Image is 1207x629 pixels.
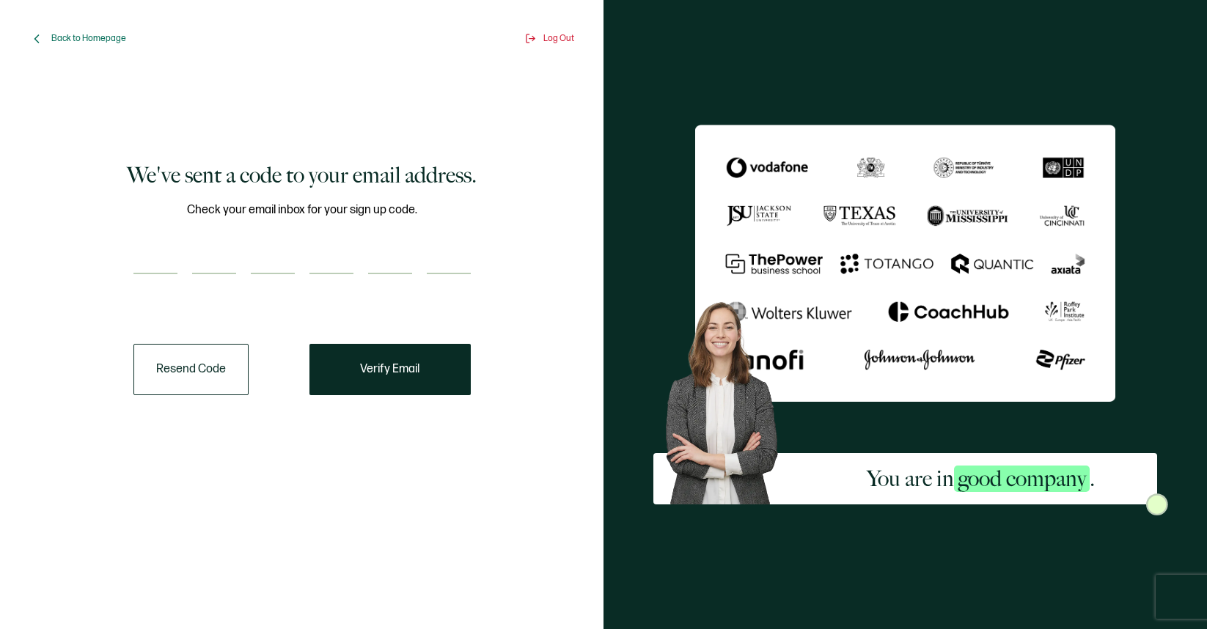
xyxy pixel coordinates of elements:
button: Resend Code [133,344,249,395]
span: Verify Email [360,364,419,375]
h1: We've sent a code to your email address. [127,161,477,190]
span: Log Out [543,33,574,44]
h2: You are in . [867,464,1095,493]
img: Sertifier Signup - You are in <span class="strong-h">good company</span>. Hero [653,292,804,504]
img: Sertifier We've sent a code to your email address. [695,125,1115,401]
span: Back to Homepage [51,33,126,44]
span: Check your email inbox for your sign up code. [187,201,417,219]
span: good company [954,466,1090,492]
img: Sertifier Signup [1146,493,1168,515]
button: Verify Email [309,344,471,395]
